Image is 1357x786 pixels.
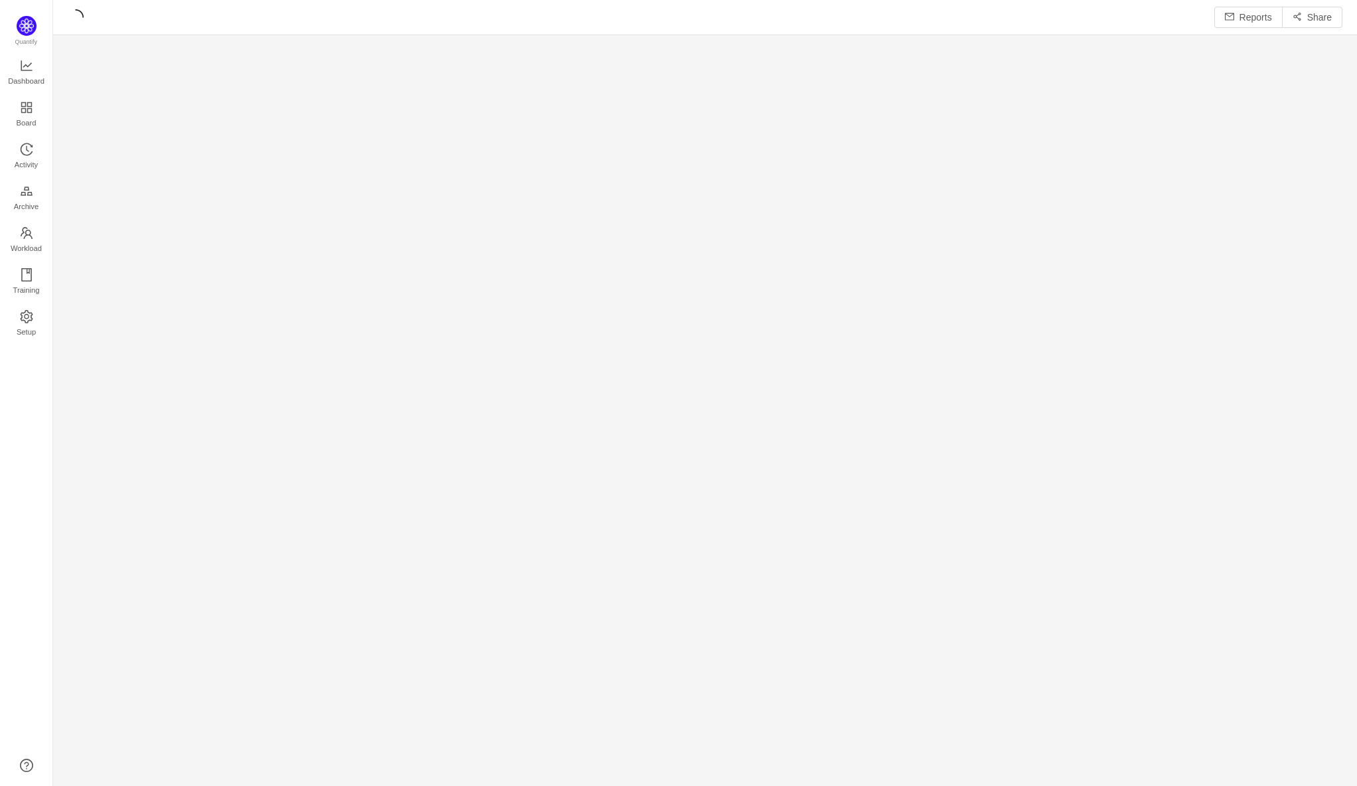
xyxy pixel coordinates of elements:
a: icon: question-circle [20,759,33,772]
img: Quantify [17,16,37,36]
a: Setup [20,311,33,337]
span: Training [13,277,39,303]
a: Archive [20,185,33,212]
span: Quantify [15,39,38,45]
button: icon: share-altShare [1282,7,1342,28]
i: icon: line-chart [20,59,33,72]
span: Workload [11,235,42,262]
span: Dashboard [8,68,44,94]
a: Board [20,102,33,128]
i: icon: gold [20,185,33,198]
button: icon: mailReports [1214,7,1283,28]
i: icon: book [20,268,33,281]
a: Training [20,269,33,295]
span: Board [17,110,37,136]
span: Setup [17,319,36,345]
i: icon: loading [68,9,84,25]
span: Archive [14,193,39,220]
a: Dashboard [20,60,33,86]
span: Activity [15,151,38,178]
i: icon: appstore [20,101,33,114]
i: icon: team [20,226,33,240]
i: icon: setting [20,310,33,323]
a: Activity [20,143,33,170]
a: Workload [20,227,33,254]
i: icon: history [20,143,33,156]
